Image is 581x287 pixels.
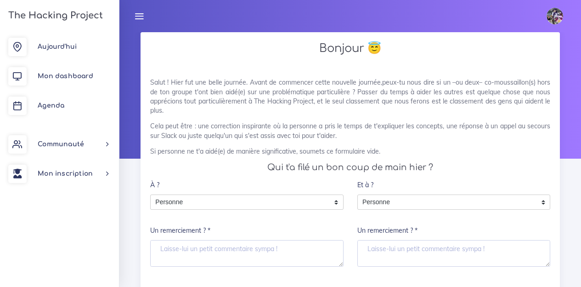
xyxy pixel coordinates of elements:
[151,195,329,210] span: Personne
[150,121,550,140] p: Cela peut être : une correction inspirante où la personne a pris le temps de t'expliquer les conc...
[358,195,536,210] span: Personne
[6,11,103,21] h3: The Hacking Project
[150,147,550,156] p: Si personne ne t'a aidé(e) de manière significative, soumets ce formulaire vide.
[357,221,417,240] label: Un remerciement ? *
[38,141,84,148] span: Communauté
[547,8,563,24] img: eg54bupqcshyolnhdacp.jpg
[38,170,93,177] span: Mon inscription
[150,42,550,55] h2: Bonjour 😇
[150,221,210,240] label: Un remerciement ? *
[38,102,64,109] span: Agenda
[38,43,77,50] span: Aujourd'hui
[150,78,550,115] p: Salut ! Hier fut une belle journée. Avant de commencer cette nouvelle journée,peux-tu nous dire s...
[38,73,93,80] span: Mon dashboard
[150,162,550,172] h4: Qui t'a filé un bon coup de main hier ?
[357,176,373,195] label: Et à ?
[150,176,159,195] label: À ?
